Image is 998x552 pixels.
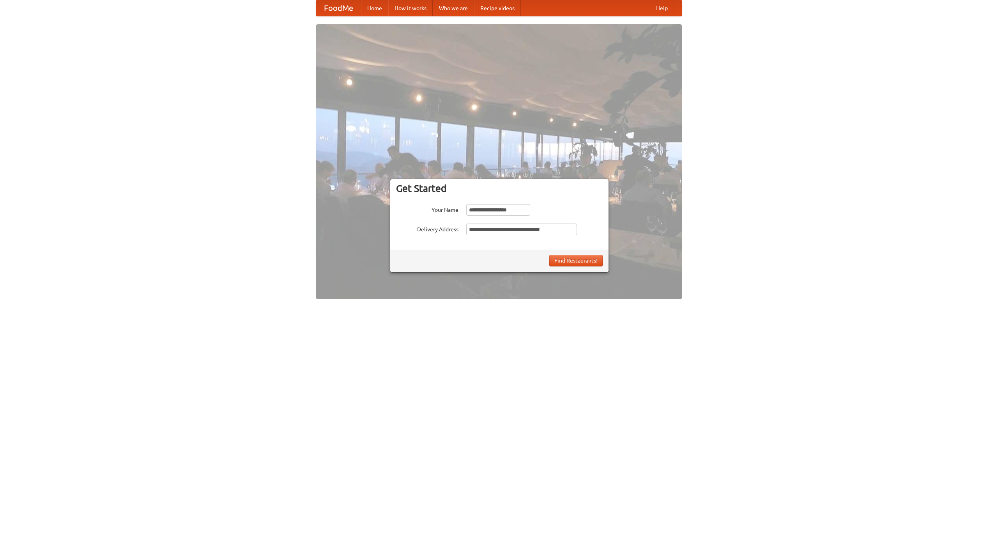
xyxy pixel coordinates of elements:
a: How it works [388,0,433,16]
a: Home [361,0,388,16]
label: Delivery Address [396,224,458,233]
a: Help [650,0,674,16]
a: Who we are [433,0,474,16]
a: FoodMe [316,0,361,16]
button: Find Restaurants! [549,255,603,266]
h3: Get Started [396,183,603,194]
label: Your Name [396,204,458,214]
a: Recipe videos [474,0,521,16]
